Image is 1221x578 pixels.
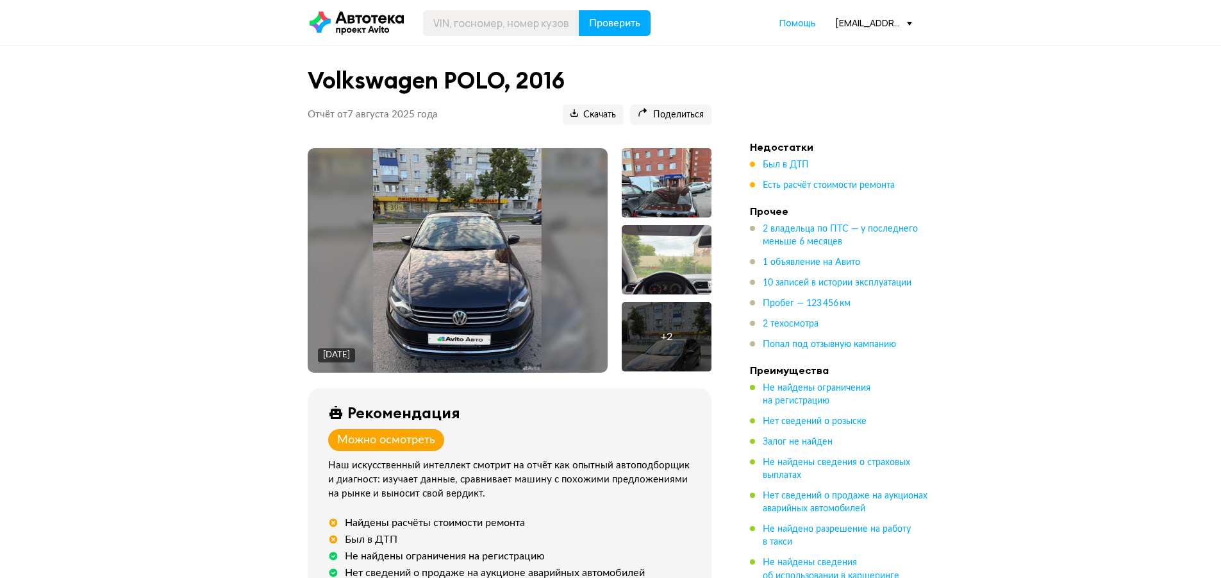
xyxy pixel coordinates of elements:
[763,319,818,328] span: 2 техосмотра
[589,18,640,28] span: Проверить
[750,205,929,217] h4: Прочее
[323,350,350,361] div: [DATE]
[638,109,704,121] span: Поделиться
[763,299,851,308] span: Пробег — 123 456 км
[423,10,579,36] input: VIN, госномер, номер кузова
[763,491,927,513] span: Нет сведений о продаже на аукционах аварийных автомобилей
[835,17,912,29] div: [EMAIL_ADDRESS][DOMAIN_NAME]
[345,516,525,529] div: Найдены расчёты стоимости ремонта
[763,438,833,446] span: Залог не найден
[763,225,918,246] span: 2 владельца по ПТС — у последнего меньше 6 месяцев
[345,533,397,546] div: Был в ДТП
[308,67,711,94] h1: Volkswagen POLO, 2016
[763,525,911,547] span: Не найдено разрешение на работу в такси
[328,459,696,501] div: Наш искусственный интеллект смотрит на отчёт как опытный автоподборщик и диагност: изучает данные...
[579,10,651,36] button: Проверить
[750,140,929,153] h4: Недостатки
[779,17,816,30] a: Помощь
[763,384,870,405] span: Не найдены ограничения на регистрацию
[337,433,435,447] div: Можно осмотреть
[630,105,711,125] button: Поделиться
[661,330,672,343] div: + 2
[763,458,910,480] span: Не найдены сведения о страховых выплатах
[347,404,460,421] div: Рекомендация
[570,109,616,121] span: Скачать
[373,148,542,373] img: Main car
[763,417,867,426] span: Нет сведений о розыске
[763,340,896,349] span: Попал под отзывную кампанию
[763,160,809,169] span: Был в ДТП
[563,105,624,125] button: Скачать
[763,278,911,287] span: 10 записей в истории эксплуатации
[763,181,895,190] span: Есть расчёт стоимости ремонта
[345,550,545,563] div: Не найдены ограничения на регистрацию
[308,108,438,121] p: Отчёт от 7 августа 2025 года
[750,364,929,377] h4: Преимущества
[763,258,860,267] span: 1 объявление на Авито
